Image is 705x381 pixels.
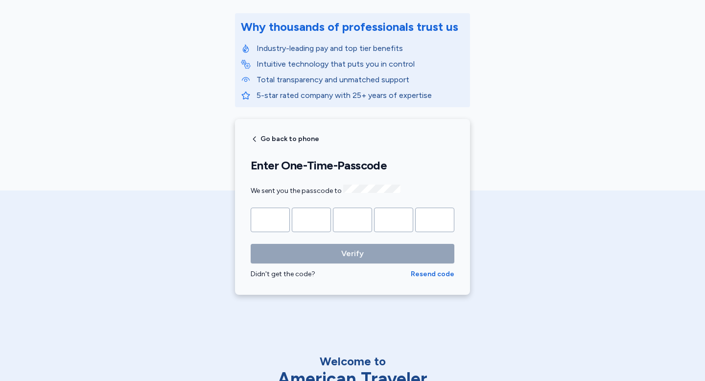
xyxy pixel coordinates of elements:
[257,58,464,70] p: Intuitive technology that puts you in control
[251,208,290,232] input: Please enter OTP character 1
[257,90,464,101] p: 5-star rated company with 25+ years of expertise
[411,269,454,279] button: Resend code
[415,208,454,232] input: Please enter OTP character 5
[251,244,454,263] button: Verify
[374,208,413,232] input: Please enter OTP character 4
[341,248,364,260] span: Verify
[250,354,455,369] div: Welcome to
[251,158,454,173] h1: Enter One-Time-Passcode
[251,135,319,143] button: Go back to phone
[260,136,319,143] span: Go back to phone
[292,208,331,232] input: Please enter OTP character 2
[257,74,464,86] p: Total transparency and unmatched support
[257,43,464,54] p: Industry-leading pay and top tier benefits
[251,187,400,195] span: We sent you the passcode to
[241,19,458,35] div: Why thousands of professionals trust us
[251,269,411,279] div: Didn't get the code?
[333,208,372,232] input: Please enter OTP character 3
